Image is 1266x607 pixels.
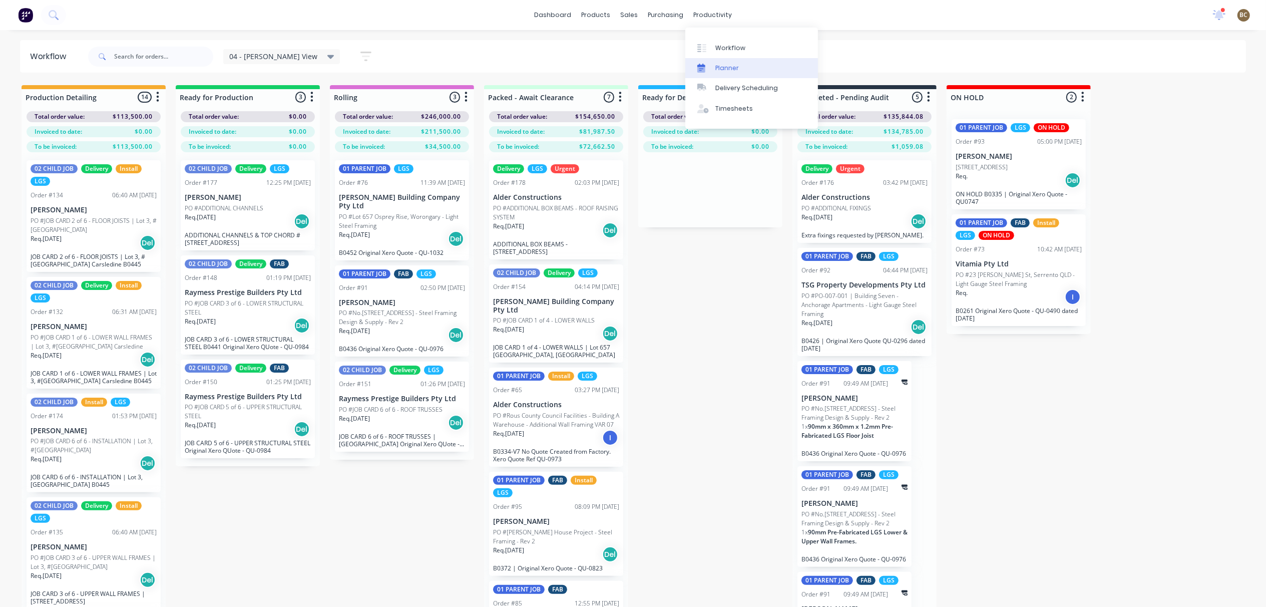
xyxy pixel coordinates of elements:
[339,249,465,256] p: B0452 Original Xero Quote - QU-1032
[31,553,157,571] p: PO #JOB CARD 3 of 6 - UPPER WALL FRAMES | Lot 3, #[GEOGRAPHIC_DATA]
[235,364,266,373] div: Delivery
[883,266,928,275] div: 04:44 PM [DATE]
[643,8,688,23] div: purchasing
[31,351,62,360] p: Req. [DATE]
[801,164,832,173] div: Delivery
[797,248,932,356] div: 01 PARENT JOBFABLGSOrder #9204:44 PM [DATE]TSG Property Developments Pty LtdPO #PO-007-001 | Buil...
[31,412,63,421] div: Order #174
[493,316,595,325] p: PO #JOB CARD 1 of 4 - LOWER WALLS
[339,283,368,292] div: Order #91
[956,307,1082,322] p: B0261 Original Xero Quote - QU-0490 dated [DATE]
[339,212,465,230] p: PO #Lot 657 Osprey Rise, Worongary - Light Steel Framing
[578,268,598,277] div: LGS
[801,404,908,422] p: PO #No.[STREET_ADDRESS] - Steel Framing Design & Supply - Rev 2
[529,8,576,23] a: dashboard
[1065,172,1081,188] div: Del
[294,213,310,229] div: Del
[956,163,1008,172] p: [STREET_ADDRESS]
[489,160,623,259] div: DeliveryLGSUrgentOrder #17802:03 PM [DATE]Alder ConstructionsPO #ADDITIONAL BOX BEAMS - ROOF RAIS...
[801,528,808,536] span: 1 x
[343,112,393,121] span: Total order value:
[884,127,924,136] span: $134,785.00
[493,585,545,594] div: 01 PARENT JOB
[189,127,236,136] span: Invoiced to date:
[31,333,157,351] p: PO #JOB CARD 1 of 6 - LOWER WALL FRAMES | Lot 3, #[GEOGRAPHIC_DATA] Carsledine
[185,259,232,268] div: 02 CHILD JOB
[879,365,899,374] div: LGS
[181,360,315,459] div: 02 CHILD JOBDeliveryFABOrder #15001:25 PM [DATE]Raymess Prestige Builders Pty LtdPO #JOB CARD 5 o...
[801,450,908,457] p: B0436 Original Xero Quote - QU-0976
[335,160,469,260] div: 01 PARENT JOBLGSOrder #7611:39 AM [DATE][PERSON_NAME] Building Company Pty LtdPO #Lot 657 Osprey ...
[715,104,753,113] div: Timesheets
[185,273,217,282] div: Order #148
[857,365,876,374] div: FAB
[27,394,161,493] div: 02 CHILD JOBInstallLGSOrder #17401:53 PM [DATE][PERSON_NAME]PO #JOB CARD 6 of 6 - INSTALLATION | ...
[651,142,693,151] span: To be invoiced:
[181,160,315,250] div: 02 CHILD JOBDeliveryLGSOrder #17712:25 PM [DATE][PERSON_NAME]PO #ADDITIONAL CHANNELSReq.[DATE]Del...
[31,501,78,510] div: 02 CHILD JOB
[956,172,968,181] p: Req.
[1065,289,1081,305] div: I
[339,380,371,389] div: Order #151
[956,190,1082,205] p: ON HOLD B0335 | Original Xero Quote - QU0747
[31,293,50,302] div: LGS
[294,318,310,334] div: Del
[31,323,157,331] p: [PERSON_NAME]
[424,366,444,375] div: LGS
[185,403,311,421] p: PO #JOB CARD 5 of 6 - UPPER STRUCTURAL STEEL
[801,204,871,213] p: PO #ADDITIONAL FIXINGS
[185,378,217,387] div: Order #150
[31,398,78,407] div: 02 CHILD JOB
[339,345,465,353] p: B0436 Original Xero Quote - QU-0976
[111,398,130,407] div: LGS
[31,370,157,385] p: JOB CARD 1 of 6 - LOWER WALL FRAMES | Lot 3, #[GEOGRAPHIC_DATA] Carsledine B0445
[35,112,85,121] span: Total order value:
[31,455,62,464] p: Req. [DATE]
[579,127,615,136] span: $81,987.50
[797,160,932,243] div: DeliveryUrgentOrder #17603:42 PM [DATE]Alder ConstructionsPO #ADDITIONAL FIXINGSReq.[DATE]DelExtr...
[801,178,834,187] div: Order #176
[421,112,461,121] span: $246,000.00
[715,44,745,53] div: Workflow
[879,576,899,585] div: LGS
[801,576,853,585] div: 01 PARENT JOB
[81,398,107,407] div: Install
[185,299,311,317] p: PO #JOB CARD 3 of 6 - LOWER STRUCTURAL STEEL
[339,298,465,307] p: [PERSON_NAME]
[185,336,311,351] p: JOB CARD 3 of 6 - LOWER STRUCTURAL STEEL B0441 Original Xero QUote - QU-0984
[335,265,469,357] div: 01 PARENT JOBFABLGSOrder #9102:50 PM [DATE][PERSON_NAME]PO #No.[STREET_ADDRESS] - Steel Framing D...
[266,378,311,387] div: 01:25 PM [DATE]
[493,297,619,315] p: [PERSON_NAME] Building Company Pty Ltd
[715,64,739,73] div: Planner
[575,178,619,187] div: 02:03 PM [DATE]
[911,213,927,229] div: Del
[493,325,524,334] p: Req. [DATE]
[801,379,830,388] div: Order #91
[294,421,310,437] div: Del
[801,528,908,545] span: 90mm Pre-Fabricated LGS Lower & Upper Wall Frames.
[31,543,157,551] p: [PERSON_NAME]
[497,127,545,136] span: Invoiced to date:
[956,218,1007,227] div: 01 PARENT JOB
[493,502,522,511] div: Order #95
[1011,123,1030,132] div: LGS
[805,142,848,151] span: To be invoiced:
[1037,137,1082,146] div: 05:00 PM [DATE]
[185,393,311,401] p: Raymess Prestige Builders Pty Ltd
[801,193,928,202] p: Alder Constructions
[31,427,157,435] p: [PERSON_NAME]
[493,476,545,485] div: 01 PARENT JOB
[27,160,161,272] div: 02 CHILD JOBDeliveryInstallLGSOrder #13406:40 AM [DATE][PERSON_NAME]PO #JOB CARD 2 of 6 - FLOOR J...
[801,394,908,403] p: [PERSON_NAME]
[140,572,156,588] div: Del
[343,127,390,136] span: Invoiced to date:
[956,245,985,254] div: Order #73
[112,308,157,317] div: 06:31 AM [DATE]
[493,164,524,173] div: Delivery
[1033,218,1059,227] div: Install
[31,164,78,173] div: 02 CHILD JOB
[31,473,157,488] p: JOB CARD 6 of 6 - INSTALLATION | Lot 3, [GEOGRAPHIC_DATA] B0445
[235,164,266,173] div: Delivery
[715,84,778,93] div: Delivery Scheduling
[31,191,63,200] div: Order #134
